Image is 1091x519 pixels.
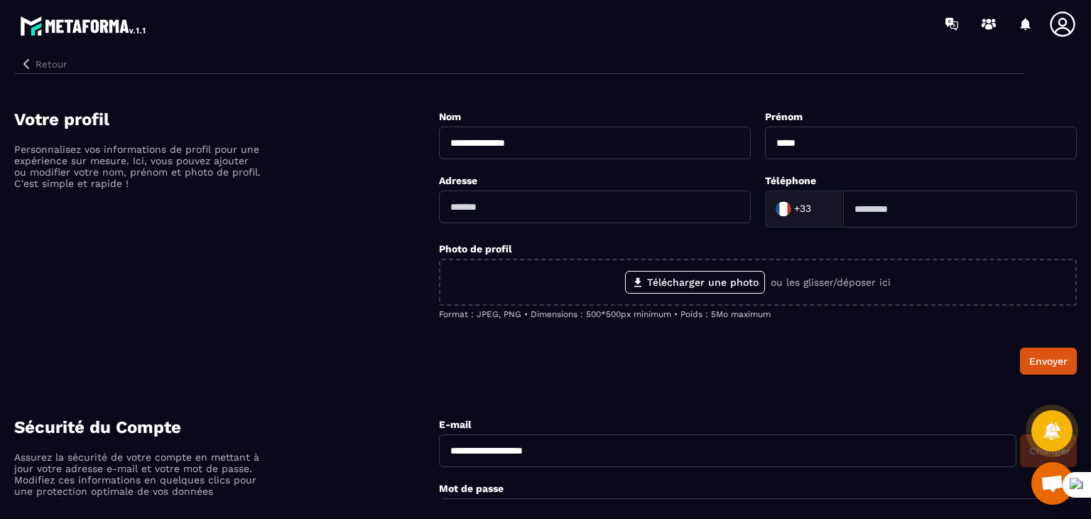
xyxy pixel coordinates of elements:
button: Retour [14,55,72,73]
p: Assurez la sécurité de votre compte en mettant à jour votre adresse e-mail et votre mot de passe.... [14,451,263,508]
p: Personnalisez vos informations de profil pour une expérience sur mesure. Ici, vous pouvez ajouter... [14,144,263,189]
h4: Sécurité du Compte [14,417,439,437]
label: Prénom [765,111,803,122]
img: logo [20,13,148,38]
label: Téléphone [765,175,816,186]
span: +33 [794,202,811,216]
label: Nom [439,111,461,122]
label: Mot de passe [439,483,504,494]
label: Télécharger une photo [625,271,765,294]
a: Ouvrir le chat [1031,462,1074,505]
p: ou les glisser/déposer ici [771,277,891,288]
input: Search for option [814,198,828,220]
div: Search for option [765,191,843,228]
h4: Votre profil [14,109,439,129]
label: Photo de profil [439,243,512,255]
label: Adresse [439,175,477,186]
p: Format : JPEG, PNG • Dimensions : 500*500px minimum • Poids : 5Mo maximum [439,309,1077,319]
label: E-mail [439,419,472,430]
img: Country Flag [769,195,798,223]
button: Envoyer [1020,348,1077,375]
